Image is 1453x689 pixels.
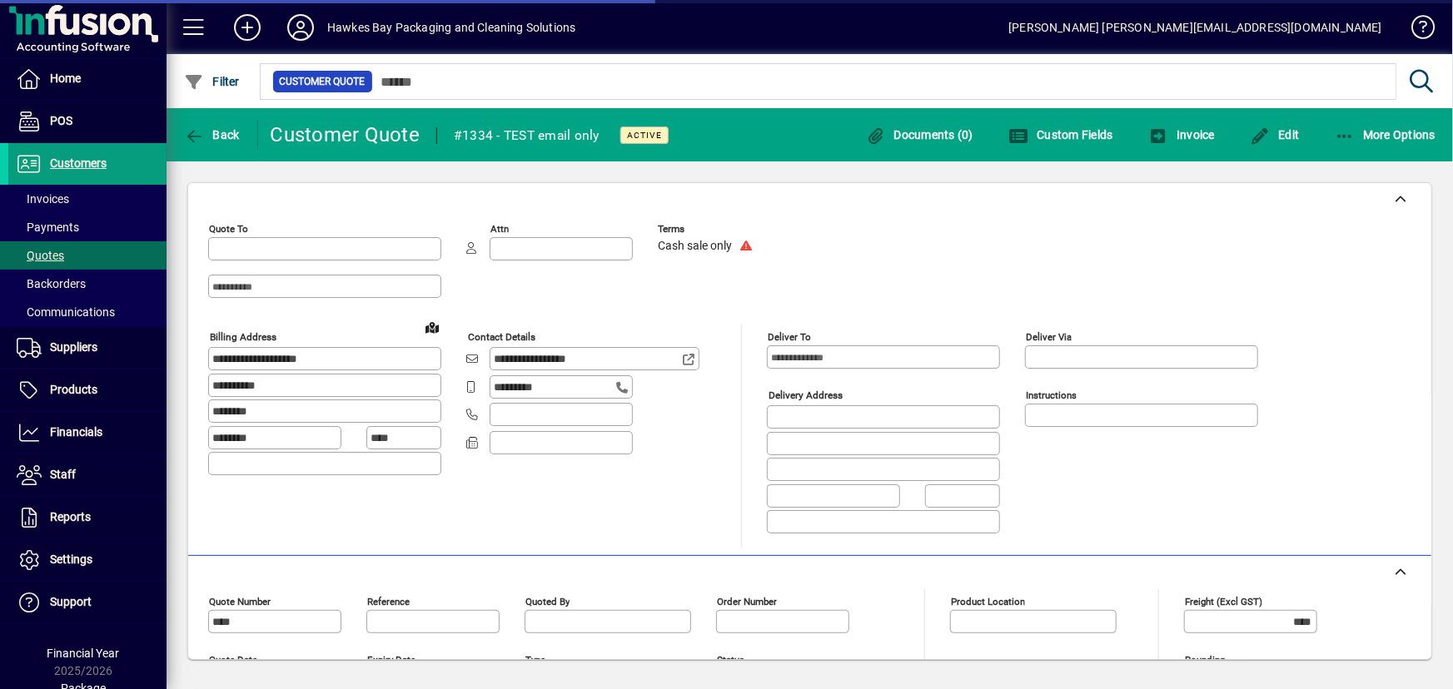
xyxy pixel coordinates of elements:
span: Invoices [17,192,69,206]
span: Terms [658,224,758,235]
span: Active [627,130,662,141]
button: Profile [274,12,327,42]
a: Products [8,369,167,411]
span: Communications [17,305,115,319]
mat-label: Attn [490,223,509,235]
span: POS [50,114,72,127]
mat-label: Freight (excl GST) [1185,595,1262,607]
a: Settings [8,539,167,581]
button: Add [221,12,274,42]
span: Quotes [17,249,64,262]
span: Documents (0) [865,128,973,141]
button: Back [180,120,244,150]
mat-label: Quote To [209,223,248,235]
a: Staff [8,454,167,496]
mat-label: Instructions [1026,389,1077,401]
span: Backorders [17,277,86,290]
button: Edit [1246,120,1304,150]
span: Edit [1250,128,1300,141]
span: More Options [1335,128,1436,141]
span: Suppliers [50,340,97,354]
mat-label: Quoted by [525,595,570,607]
button: Invoice [1144,120,1219,150]
a: Communications [8,298,167,326]
a: Quotes [8,241,167,270]
mat-label: Quote number [209,595,271,607]
span: Reports [50,510,91,523]
div: Customer Quote [271,121,420,148]
mat-label: Deliver via [1026,331,1072,343]
mat-label: Order number [717,595,777,607]
span: Customer Quote [280,73,366,90]
mat-label: Type [525,653,545,665]
span: Financial Year [47,647,120,660]
span: Products [50,383,97,396]
button: More Options [1331,120,1441,150]
span: Home [50,72,81,85]
span: Payments [17,221,79,234]
span: Back [184,128,240,141]
mat-label: Status [717,653,744,665]
app-page-header-button: Back [167,120,258,150]
mat-label: Expiry date [367,653,415,665]
span: Cash sale only [658,240,732,253]
div: #1334 - TEST email only [454,122,600,149]
mat-label: Product location [951,595,1025,607]
a: Payments [8,213,167,241]
mat-label: Deliver To [768,331,811,343]
div: [PERSON_NAME] [PERSON_NAME][EMAIL_ADDRESS][DOMAIN_NAME] [1008,14,1382,41]
a: Home [8,58,167,100]
a: Financials [8,412,167,454]
a: Backorders [8,270,167,298]
a: View on map [419,314,445,340]
a: Suppliers [8,327,167,369]
span: Financials [50,425,102,439]
a: Support [8,582,167,623]
mat-label: Rounding [1185,653,1225,665]
span: Settings [50,553,92,566]
span: Custom Fields [1008,128,1113,141]
div: Hawkes Bay Packaging and Cleaning Solutions [327,14,576,41]
button: Filter [180,67,244,97]
a: Invoices [8,185,167,213]
span: Customers [50,156,107,170]
mat-label: Quote date [209,653,257,665]
span: Support [50,595,92,608]
mat-label: Reference [367,595,410,607]
span: Staff [50,468,76,481]
span: Invoice [1148,128,1215,141]
button: Custom Fields [1004,120,1117,150]
a: Reports [8,497,167,538]
a: Knowledge Base [1399,3,1432,57]
button: Documents (0) [861,120,978,150]
span: Filter [184,75,240,88]
a: POS [8,101,167,142]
